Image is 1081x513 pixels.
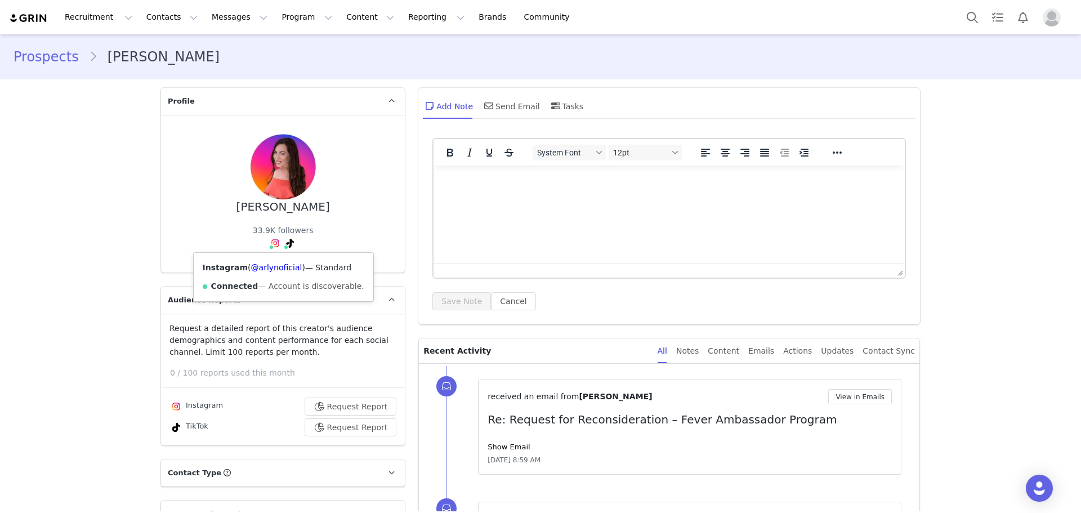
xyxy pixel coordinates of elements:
span: received an email from [488,392,579,401]
div: Contact Sync [863,338,915,364]
button: Align left [696,145,715,160]
a: Tasks [985,5,1010,30]
button: Decrease indent [775,145,794,160]
div: Instagram [169,400,223,413]
iframe: Rich Text Area [434,166,905,264]
button: Fonts [533,145,606,160]
div: Notes [676,338,699,364]
a: Brands [472,5,516,30]
strong: Instagram [203,263,248,272]
button: Reporting [401,5,471,30]
button: Underline [480,145,499,160]
button: Justify [755,145,774,160]
button: Request Report [305,398,397,416]
button: Increase indent [794,145,814,160]
button: Request Report [305,418,397,436]
button: Content [340,5,401,30]
div: Content [708,338,739,364]
button: Italic [460,145,479,160]
button: Bold [440,145,459,160]
a: Prospects [14,47,89,67]
div: Add Note [423,92,473,119]
div: Press the Up and Down arrow keys to resize the editor. [893,264,905,278]
button: Search [960,5,985,30]
p: Recent Activity [423,338,648,363]
button: Strikethrough [499,145,519,160]
div: 33.9K followers [253,225,314,237]
div: Open Intercom Messenger [1026,475,1053,502]
span: Audience Reports [168,295,241,306]
button: Contacts [140,5,204,30]
span: ( ) [248,263,305,272]
button: Save Note [432,292,491,310]
div: All [658,338,667,364]
div: Tasks [549,92,584,119]
p: Re: Request for Reconsideration – Fever Ambassador Program [488,411,892,428]
a: Community [517,5,582,30]
span: Contact Type [168,467,221,479]
span: 12pt [613,148,668,157]
img: instagram.svg [271,239,280,248]
img: placeholder-profile.jpg [1043,8,1061,26]
p: 0 / 100 reports used this month [170,367,405,379]
div: TikTok [169,421,208,434]
div: Emails [748,338,774,364]
img: instagram.svg [172,402,181,411]
div: Updates [821,338,854,364]
img: grin logo [9,13,48,24]
a: @arlynoficial [251,263,302,272]
img: 8274cdbd-7c88-4110-ada4-1dec47fb6622.jpg [249,133,317,200]
span: — Standard [305,263,351,272]
button: Cancel [491,292,535,310]
button: Font sizes [609,145,682,160]
div: [PERSON_NAME] [236,200,330,213]
strong: Connected [211,282,258,291]
button: Notifications [1011,5,1035,30]
button: Align center [716,145,735,160]
button: Recruitment [58,5,139,30]
button: View in Emails [828,389,892,404]
a: Show Email [488,443,530,451]
span: [PERSON_NAME] [579,392,652,401]
button: Program [275,5,339,30]
span: System Font [537,148,592,157]
button: Profile [1036,8,1072,26]
button: Align right [735,145,754,160]
p: Request a detailed report of this creator's audience demographics and content performance for eac... [169,323,396,358]
div: Actions [783,338,812,364]
button: Reveal or hide additional toolbar items [828,145,847,160]
button: Messages [205,5,274,30]
span: Profile [168,96,195,107]
div: Send Email [482,92,540,119]
span: [DATE] 8:59 AM [488,455,540,465]
span: — Account is discoverable. [258,282,364,291]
